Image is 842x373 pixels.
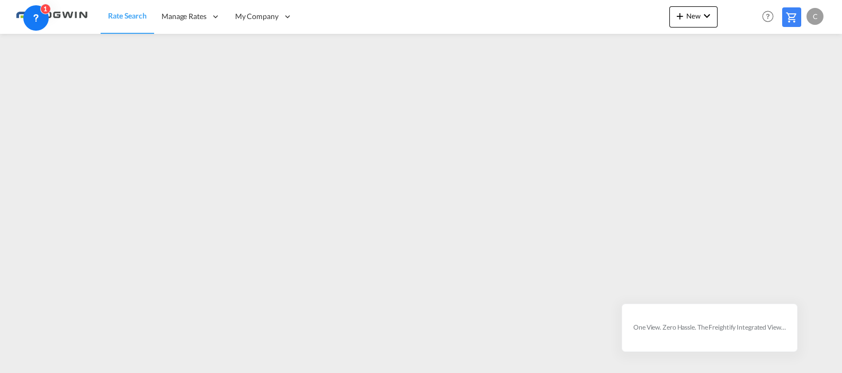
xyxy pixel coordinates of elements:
[108,11,147,20] span: Rate Search
[674,10,686,22] md-icon: icon-plus 400-fg
[674,12,713,20] span: New
[669,6,718,28] button: icon-plus 400-fgNewicon-chevron-down
[807,8,823,25] div: C
[701,10,713,22] md-icon: icon-chevron-down
[759,7,782,26] div: Help
[16,5,87,29] img: 2761ae10d95411efa20a1f5e0282d2d7.png
[235,11,279,22] span: My Company
[162,11,207,22] span: Manage Rates
[759,7,777,25] span: Help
